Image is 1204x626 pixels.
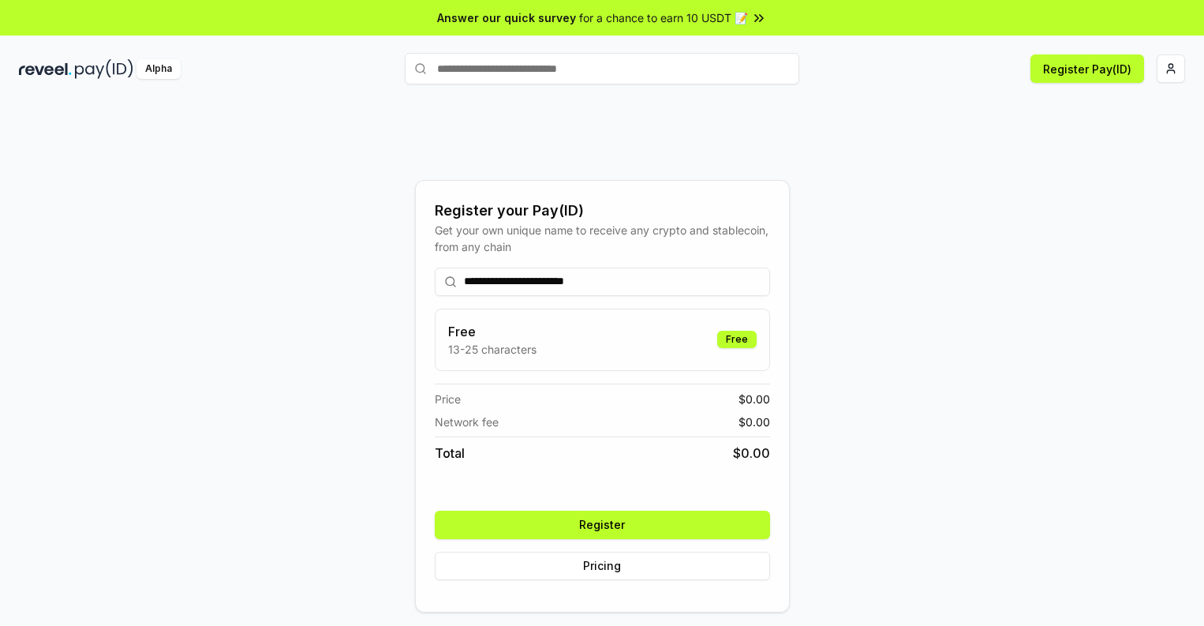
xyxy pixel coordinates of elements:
[448,322,537,341] h3: Free
[579,9,748,26] span: for a chance to earn 10 USDT 📝
[738,414,770,430] span: $ 0.00
[738,391,770,407] span: $ 0.00
[435,391,461,407] span: Price
[435,222,770,255] div: Get your own unique name to receive any crypto and stablecoin, from any chain
[717,331,757,348] div: Free
[136,59,181,79] div: Alpha
[437,9,576,26] span: Answer our quick survey
[733,444,770,463] span: $ 0.00
[19,59,72,79] img: reveel_dark
[435,200,770,222] div: Register your Pay(ID)
[435,444,465,463] span: Total
[435,511,770,539] button: Register
[1030,54,1144,83] button: Register Pay(ID)
[435,414,499,430] span: Network fee
[448,341,537,358] p: 13-25 characters
[435,552,770,580] button: Pricing
[75,59,133,79] img: pay_id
